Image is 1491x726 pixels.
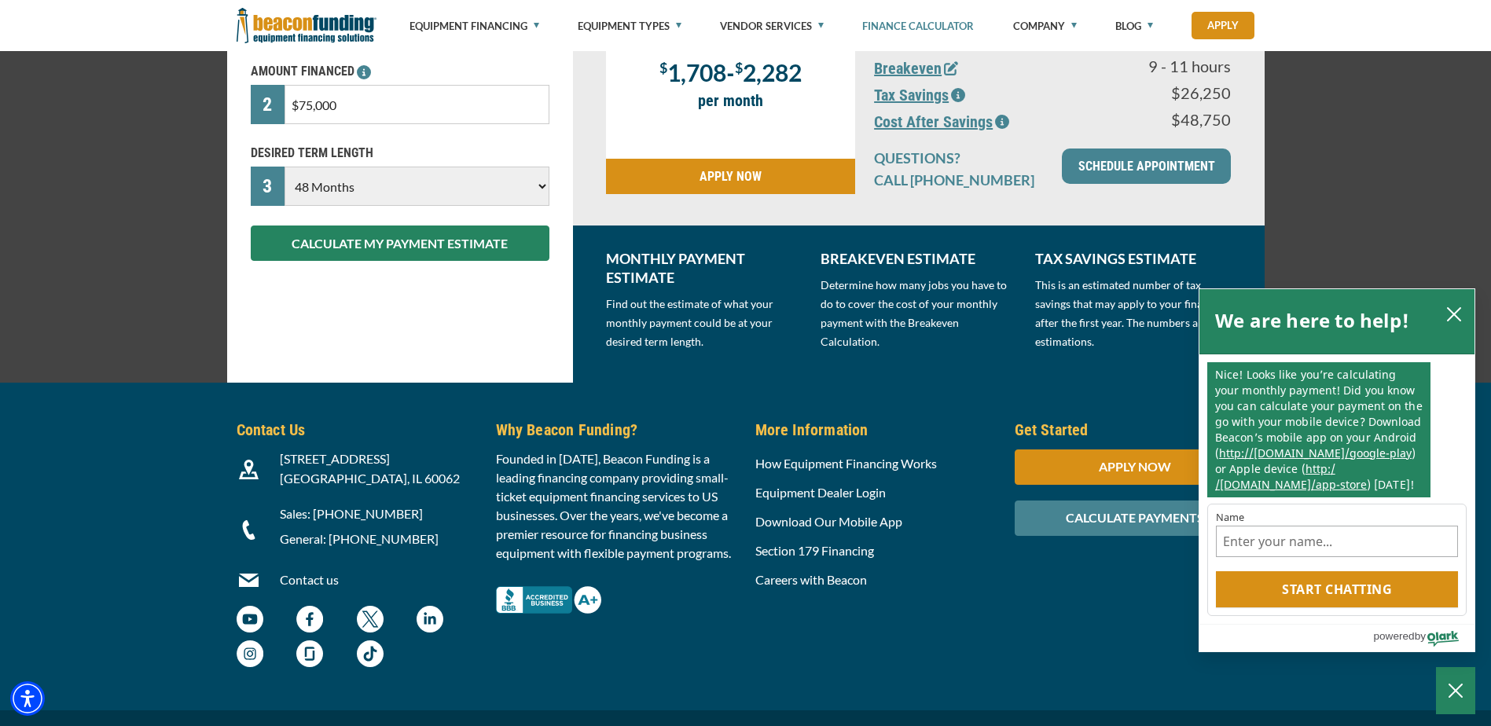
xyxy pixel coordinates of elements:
[755,543,874,558] a: Section 179 Financing
[1207,362,1430,497] p: Nice! Looks like you’re calculating your monthly payment! Did you know you can calculate your pay...
[755,456,937,471] a: How Equipment Financing Works
[1015,449,1255,485] div: APPLY NOW
[606,295,802,351] p: Find out the estimate of what your monthly payment could be at your desired term length.
[1215,461,1367,492] a: http: / /beaconfunding.com /app-store - open in a new tab
[1216,571,1458,607] button: Start chatting
[1035,249,1231,268] p: TAX SAVINGS ESTIMATE
[874,148,1043,167] p: QUESTIONS?
[1093,110,1231,129] p: $48,750
[357,606,384,632] img: Beacon Funding twitter
[237,614,263,629] a: Beacon Funding YouTube Channel - open in a new tab
[237,648,263,663] a: Beacon Funding Instagram - open in a new tab
[1216,512,1458,522] label: Name
[251,167,285,206] div: 3
[1215,305,1409,336] h2: We are here to help!
[1199,354,1474,504] div: chat
[296,606,323,632] img: Beacon Funding Facebook
[496,418,736,442] h5: Why Beacon Funding?
[357,640,384,667] img: Beacon Funding TikTok
[251,225,549,261] button: CALCULATE MY PAYMENT ESTIMATE
[874,57,958,80] button: Breakeven
[821,249,1016,268] p: BREAKEVEN ESTIMATE
[237,418,477,442] h5: Contact Us
[614,58,848,83] p: -
[296,640,323,667] img: Beacon Funding Glassdoor
[1219,445,1412,460] a: http: / /beaconfunding.com /google-play - open in a new tab
[606,159,856,194] a: APPLY NOW
[251,144,549,163] p: DESIRED TERM LENGTH
[280,451,460,486] span: [STREET_ADDRESS] [GEOGRAPHIC_DATA], IL 60062
[1035,276,1231,351] p: This is an estimated number of tax savings that may apply to your financing after the first year....
[280,530,477,548] p: General: [PHONE_NUMBER]
[496,449,736,563] p: Founded in [DATE], Beacon Funding is a leading financing company providing small-ticket equipment...
[755,485,886,500] a: Equipment Dealer Login
[296,614,323,629] a: Beacon Funding Facebook - open in a new tab
[1093,57,1231,75] p: 9 - 11 hours
[357,648,384,663] a: Beacon Funding TikTok - open in a new tab
[1436,667,1475,714] button: Close Chatbox
[1015,459,1255,474] a: APPLY NOW
[251,85,285,124] div: 2
[239,460,259,479] img: Beacon Funding location
[1192,12,1254,39] a: Apply
[659,59,667,76] span: $
[1373,626,1414,646] span: powered
[417,614,443,629] a: Beacon Funding LinkedIn - open in a new tab
[874,83,965,107] button: Tax Savings
[251,62,549,81] p: AMOUNT FINANCED
[417,606,443,632] img: Beacon Funding LinkedIn
[1015,500,1255,536] div: CALCULATE PAYMENTS
[1441,302,1467,324] button: close chatbox
[614,91,848,110] p: per month
[296,648,323,663] a: Beacon Funding Glassdoor - open in a new tab
[755,418,996,442] h5: More Information
[606,249,802,287] p: MONTHLY PAYMENT ESTIMATE
[1015,510,1255,525] a: CALCULATE PAYMENTS
[285,85,549,124] input: $
[821,276,1016,351] p: Determine how many jobs you have to do to cover the cost of your monthly payment with the Breakev...
[755,514,902,529] a: Download Our Mobile App
[496,586,601,614] img: Better Business Bureau Complaint Free A+ Rating
[1093,83,1231,102] p: $26,250
[1415,626,1426,646] span: by
[755,572,867,587] a: Careers with Beacon
[280,504,477,523] p: Sales: [PHONE_NUMBER]
[239,570,259,590] img: Beacon Funding Email Contact Icon
[1199,288,1475,652] div: olark chatbox
[239,520,259,540] img: Beacon Funding Phone
[1015,418,1255,442] h5: Get Started
[874,110,1009,134] button: Cost After Savings
[1062,148,1231,184] a: SCHEDULE APPOINTMENT
[357,614,384,629] a: Beacon Funding twitter - open in a new tab
[10,681,45,716] div: Accessibility Menu
[874,170,1043,189] p: CALL [PHONE_NUMBER]
[280,572,339,587] a: Contact us
[237,606,263,632] img: Beacon Funding YouTube Channel
[1373,625,1474,651] a: Powered by Olark
[496,582,601,597] a: Better Business Bureau Complaint Free A+ Rating - open in a new tab
[743,58,802,86] span: 2,282
[237,640,263,667] img: Beacon Funding Instagram
[735,59,743,76] span: $
[667,58,726,86] span: 1,708
[1216,526,1458,557] input: Name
